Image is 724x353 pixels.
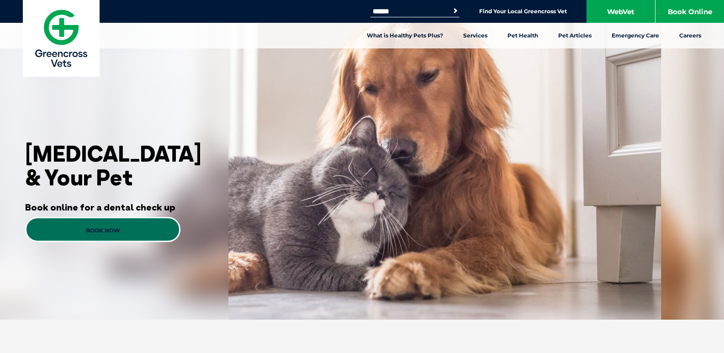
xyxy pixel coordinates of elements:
[479,8,567,15] a: Find Your Local Greencross Vet
[357,23,453,48] a: What is Healthy Pets Plus?
[602,23,669,48] a: Emergency Care
[25,203,175,212] h3: Book online for a dental check up
[669,23,711,48] a: Careers
[25,217,180,242] a: Book Now
[453,23,497,48] a: Services
[548,23,602,48] a: Pet Articles
[497,23,548,48] a: Pet Health
[25,142,203,189] h1: [MEDICAL_DATA] & Your Pet
[451,6,460,16] button: Search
